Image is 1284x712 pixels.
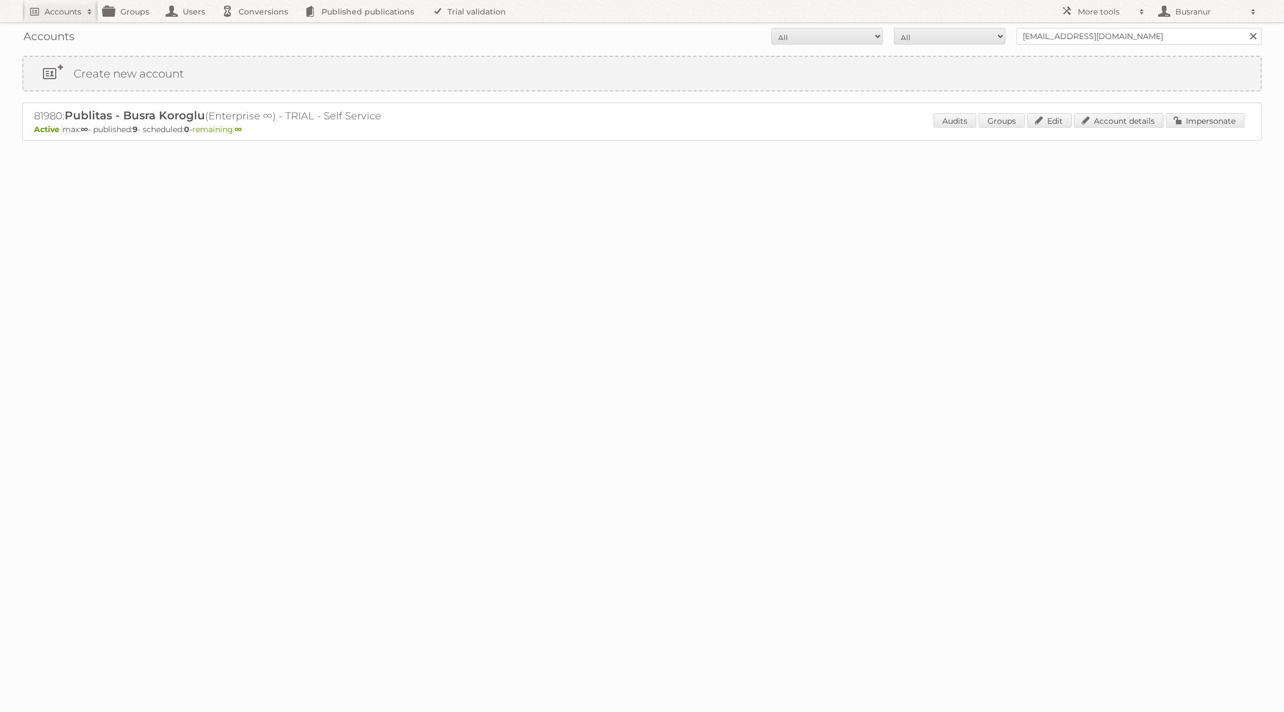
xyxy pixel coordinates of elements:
[235,124,242,134] strong: ∞
[81,124,88,134] strong: ∞
[933,113,976,128] a: Audits
[192,124,242,134] span: remaining:
[34,124,1250,134] p: max: - published: - scheduled: -
[34,124,62,134] span: Active
[1027,113,1072,128] a: Edit
[1074,113,1164,128] a: Account details
[45,6,81,17] h2: Accounts
[65,109,205,122] span: Publitas - Busra Koroglu
[1078,6,1134,17] h2: More tools
[1166,113,1244,128] a: Impersonate
[1173,6,1245,17] h2: Busranur
[34,109,424,123] h2: 81980: (Enterprise ∞) - TRIAL - Self Service
[23,57,1261,90] a: Create new account
[133,124,138,134] strong: 9
[184,124,189,134] strong: 0
[979,113,1025,128] a: Groups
